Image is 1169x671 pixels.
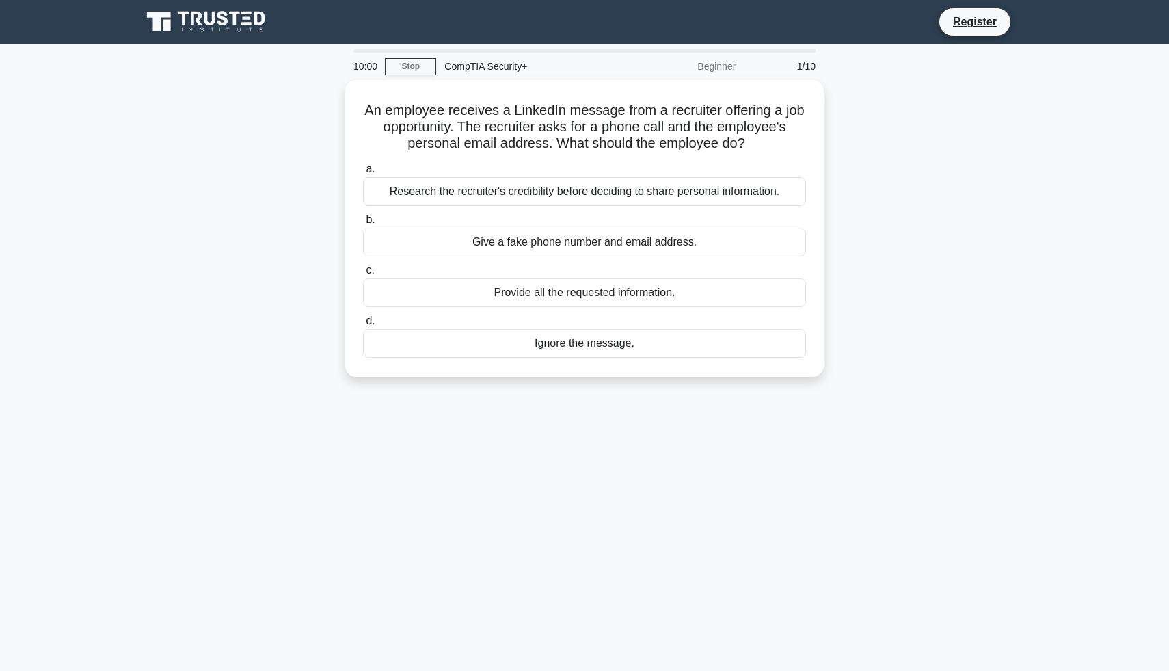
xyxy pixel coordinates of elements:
[624,53,744,80] div: Beginner
[366,163,375,174] span: a.
[385,58,436,75] a: Stop
[345,53,385,80] div: 10:00
[363,228,806,256] div: Give a fake phone number and email address.
[366,264,374,276] span: c.
[366,315,375,326] span: d.
[362,102,807,153] h5: An employee receives a LinkedIn message from a recruiter offering a job opportunity. The recruite...
[363,278,806,307] div: Provide all the requested information.
[945,13,1005,30] a: Register
[363,177,806,206] div: Research the recruiter's credibility before deciding to share personal information.
[366,213,375,225] span: b.
[436,53,624,80] div: CompTIA Security+
[744,53,824,80] div: 1/10
[363,329,806,358] div: Ignore the message.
